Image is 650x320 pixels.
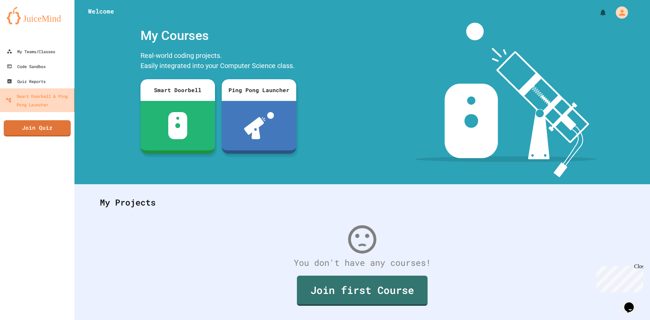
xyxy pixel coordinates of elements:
div: Quiz Reports [7,77,46,85]
iframe: chat widget [594,263,643,292]
img: sdb-white.svg [168,112,188,139]
a: Join Quiz [4,120,71,136]
div: Chat with us now!Close [3,3,47,43]
div: My Notifications [586,7,609,18]
iframe: chat widget [622,293,643,313]
div: You don't have any courses! [93,256,631,269]
a: Join first Course [297,276,428,306]
img: logo-orange.svg [7,7,68,24]
div: Ping Pong Launcher [222,79,296,101]
div: My Projects [93,189,631,216]
div: Smart Doorbell [140,79,215,101]
div: Code Sandbox [7,62,46,70]
div: Real-world coding projects. Easily integrated into your Computer Science class. [137,49,300,74]
img: ppl-with-ball.png [244,112,274,139]
div: My Teams/Classes [7,47,55,56]
div: Smart Doorbell & Ping Pong Launcher [6,92,71,108]
img: banner-image-my-projects.png [415,23,597,177]
div: My Account [609,5,630,20]
div: My Courses [137,23,300,49]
